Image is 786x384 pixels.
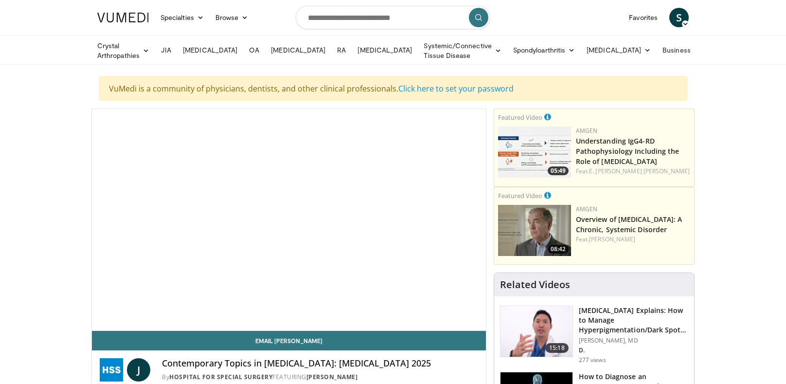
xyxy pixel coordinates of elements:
[579,347,688,354] p: D.
[177,40,243,60] a: [MEDICAL_DATA]
[576,127,598,135] a: Amgen
[576,167,690,176] div: Feat.
[127,358,150,382] a: J
[500,306,688,364] a: 15:18 [MEDICAL_DATA] Explains: How to Manage Hyperpigmentation/Dark Spots o… [PERSON_NAME], MD D....
[306,373,358,381] a: [PERSON_NAME]
[210,8,254,27] a: Browse
[243,40,265,60] a: OA
[669,8,689,27] a: S
[331,40,352,60] a: RA
[581,40,657,60] a: [MEDICAL_DATA]
[162,358,478,369] h4: Contemporary Topics in [MEDICAL_DATA]: [MEDICAL_DATA] 2025
[507,40,581,60] a: Spondyloarthritis
[657,40,706,60] a: Business
[498,113,542,122] small: Featured Video
[576,215,682,234] a: Overview of [MEDICAL_DATA]: A Chronic, Systemic Disorder
[579,356,606,364] p: 277 views
[92,331,486,350] a: Email [PERSON_NAME]
[498,127,571,178] a: 05:49
[548,166,569,175] span: 05:49
[576,235,690,244] div: Feat.
[97,13,149,22] img: VuMedi Logo
[155,8,210,27] a: Specialties
[589,235,635,243] a: [PERSON_NAME]
[265,40,331,60] a: [MEDICAL_DATA]
[500,306,572,357] img: e1503c37-a13a-4aad-9ea8-1e9b5ff728e6.150x105_q85_crop-smart_upscale.jpg
[352,40,418,60] a: [MEDICAL_DATA]
[498,205,571,256] a: 08:42
[545,343,569,353] span: 15:18
[100,358,123,382] img: Hospital for Special Surgery
[498,127,571,178] img: 3e5b4ad1-6d9b-4d8f-ba8e-7f7d389ba880.png.150x105_q85_crop-smart_upscale.png
[296,6,490,29] input: Search topics, interventions
[92,109,486,331] video-js: Video Player
[500,279,570,291] h4: Related Videos
[579,337,688,345] p: [PERSON_NAME], MD
[418,41,507,60] a: Systemic/Connective Tissue Disease
[162,373,478,382] div: By FEATURING
[579,306,688,335] h3: [MEDICAL_DATA] Explains: How to Manage Hyperpigmentation/Dark Spots o…
[576,205,598,213] a: Amgen
[576,136,679,166] a: Understanding IgG4-RD Pathophysiology Including the Role of [MEDICAL_DATA]
[589,167,690,175] a: E. [PERSON_NAME] [PERSON_NAME]
[498,191,542,200] small: Featured Video
[91,41,155,60] a: Crystal Arthropathies
[498,205,571,256] img: 40cb7efb-a405-4d0b-b01f-0267f6ac2b93.png.150x105_q85_crop-smart_upscale.png
[99,76,687,101] div: VuMedi is a community of physicians, dentists, and other clinical professionals.
[155,40,177,60] a: JIA
[548,245,569,254] span: 08:42
[169,373,272,381] a: Hospital for Special Surgery
[398,83,514,94] a: Click here to set your password
[623,8,663,27] a: Favorites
